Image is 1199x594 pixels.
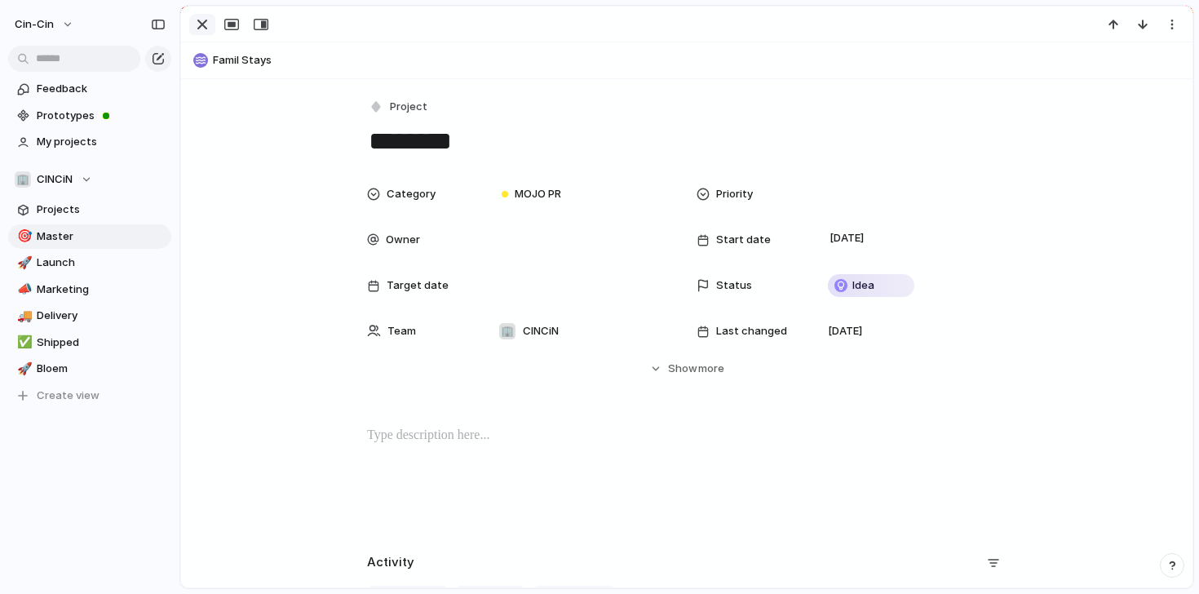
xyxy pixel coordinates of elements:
span: Master [37,228,166,245]
span: Last changed [716,323,787,339]
span: Owner [386,232,420,248]
a: 🎯Master [8,224,171,249]
span: Show [668,361,697,377]
a: ✅Shipped [8,330,171,355]
div: 🚀 [17,360,29,379]
span: My projects [37,134,166,150]
h2: Activity [367,553,414,572]
span: more [698,361,724,377]
span: Shipped [37,335,166,351]
a: 🚚Delivery [8,304,171,328]
button: Showmore [367,354,1007,383]
span: CINCiN [37,171,73,188]
a: 🚀Bloem [8,357,171,381]
div: 🚚 [17,307,29,326]
button: 🏢CINCiN [8,167,171,192]
span: [DATE] [828,323,862,339]
div: 🏢 [499,323,515,339]
button: Create view [8,383,171,408]
span: Create view [37,388,100,404]
span: Bloem [37,361,166,377]
span: Marketing [37,281,166,298]
a: Feedback [8,77,171,101]
button: Famil Stays [188,47,1185,73]
span: Projects [37,202,166,218]
span: Feedback [37,81,166,97]
span: [DATE] [825,228,869,248]
span: Target date [387,277,449,294]
div: 🚀 [17,254,29,273]
span: Project [390,99,427,115]
div: 📣 [17,280,29,299]
div: 🏢 [15,171,31,188]
button: cin-cin [7,11,82,38]
span: MOJO PR [515,186,561,202]
button: 📣 [15,281,31,298]
div: 🎯 [17,227,29,246]
span: Start date [716,232,771,248]
a: Projects [8,197,171,222]
button: 🚚 [15,308,31,324]
span: Delivery [37,308,166,324]
span: Category [387,186,436,202]
div: ✅ [17,333,29,352]
span: Priority [716,186,753,202]
button: 🚀 [15,361,31,377]
span: Launch [37,255,166,271]
span: Status [716,277,752,294]
span: CINCiN [523,323,559,339]
span: Prototypes [37,108,166,124]
span: Idea [852,277,874,294]
a: My projects [8,130,171,154]
span: Team [387,323,416,339]
button: Project [365,95,432,119]
button: 🎯 [15,228,31,245]
button: ✅ [15,335,31,351]
span: cin-cin [15,16,54,33]
span: Famil Stays [213,52,1185,69]
a: 🚀Launch [8,250,171,275]
button: 🚀 [15,255,31,271]
a: 📣Marketing [8,277,171,302]
a: Prototypes [8,104,171,128]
